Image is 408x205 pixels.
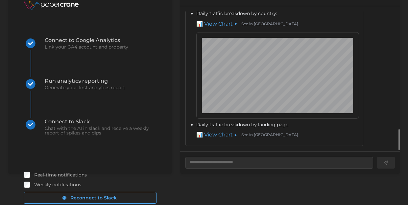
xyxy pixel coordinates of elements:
li: Daily traffic breakdown by country: [196,10,359,118]
a: See in [GEOGRAPHIC_DATA] [241,21,298,27]
span: Connect to Google Analytics [45,38,128,43]
label: Weekly notifications [30,181,81,188]
a: 📊 View Chart ▼ [196,20,237,28]
span: Chat with the AI in slack and receive a weekly report of spikes and dips [45,126,156,135]
label: Real-time notifications [30,172,87,178]
span: Reconnect to Slack [70,192,117,203]
li: Daily traffic breakdown by landing page: [196,121,359,139]
span: Run analytics reporting [45,78,125,84]
button: Reconnect to Slack [24,192,156,204]
span: Link your GA4 account and property [45,45,128,49]
span: Connect to Slack [45,119,156,124]
button: Connect to Google AnalyticsLink your GA4 account and property [24,36,128,77]
button: Run analytics reportingGenerate your first analytics report [24,77,125,118]
a: See in [GEOGRAPHIC_DATA] [241,132,298,138]
span: Generate your first analytics report [45,85,125,90]
a: 📊 View Chart ▶ [196,131,237,139]
button: Connect to SlackChat with the AI in slack and receive a weekly report of spikes and dips [24,118,156,158]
